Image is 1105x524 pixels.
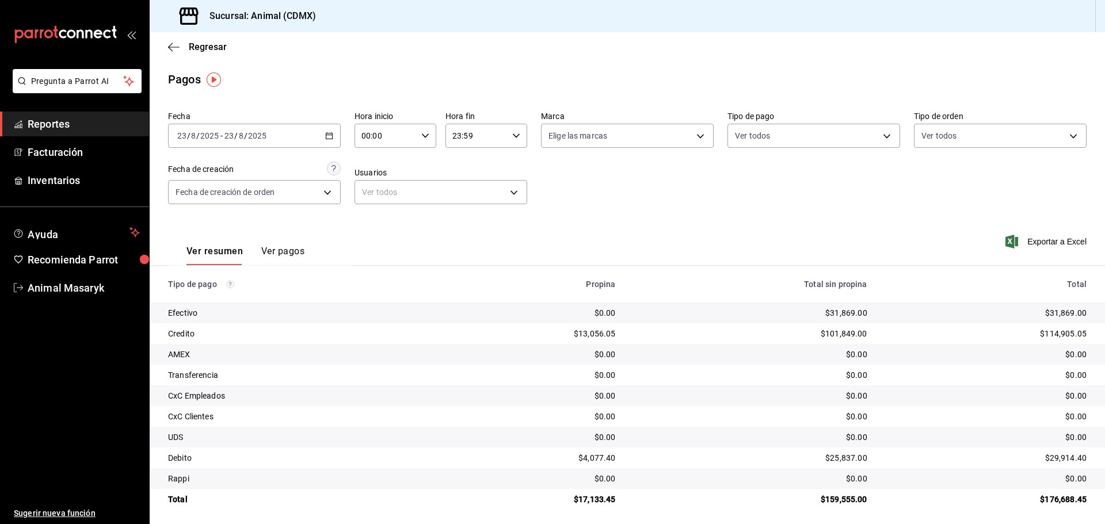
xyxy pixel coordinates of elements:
input: -- [190,131,196,140]
div: Efectivo [168,307,430,319]
div: $0.00 [886,431,1087,443]
div: Total [886,280,1087,289]
label: Marca [541,112,714,120]
span: / [187,131,190,140]
div: $0.00 [634,390,867,401]
label: Fecha [168,112,341,120]
div: $4,077.40 [448,452,616,464]
div: $176,688.45 [886,494,1087,505]
div: $159,555.00 [634,494,867,505]
div: $25,837.00 [634,452,867,464]
div: $0.00 [634,369,867,381]
div: Rappi [168,473,430,484]
label: Hora inicio [355,112,436,120]
div: $0.00 [886,369,1087,381]
span: Elige las marcas [548,130,607,141]
div: $0.00 [448,473,616,484]
div: $0.00 [886,473,1087,484]
div: $0.00 [634,411,867,422]
span: Regresar [189,41,227,52]
img: Tooltip marker [207,72,221,87]
input: -- [238,131,244,140]
div: Debito [168,452,430,464]
span: Facturación [28,144,140,160]
div: AMEX [168,349,430,360]
label: Tipo de orden [914,112,1087,120]
input: ---- [247,131,267,140]
div: $0.00 [886,390,1087,401]
div: $0.00 [886,411,1087,422]
h3: Sucursal: Animal (CDMX) [200,9,316,23]
div: $0.00 [448,369,616,381]
div: $101,849.00 [634,328,867,339]
input: -- [224,131,234,140]
span: - [220,131,223,140]
div: $0.00 [634,349,867,360]
div: Pagos [168,71,201,88]
div: $0.00 [448,390,616,401]
div: $0.00 [448,349,616,360]
label: Hora fin [445,112,527,120]
div: CxC Empleados [168,390,430,401]
button: open_drawer_menu [127,30,136,39]
div: Ver todos [355,180,527,204]
div: $0.00 [448,431,616,443]
button: Exportar a Excel [1008,235,1087,248]
button: Pregunta a Parrot AI [13,69,142,93]
span: Recomienda Parrot [28,252,140,267]
button: Ver resumen [186,246,243,265]
div: $13,056.05 [448,328,616,339]
div: $0.00 [448,307,616,319]
button: Ver pagos [261,246,304,265]
div: $31,869.00 [634,307,867,319]
button: Regresar [168,41,227,52]
a: Pregunta a Parrot AI [8,83,142,95]
div: Credito [168,328,430,339]
svg: Los pagos realizados con Pay y otras terminales son montos brutos. [226,280,234,288]
div: $29,914.40 [886,452,1087,464]
div: Transferencia [168,369,430,381]
div: $0.00 [634,473,867,484]
div: $0.00 [634,431,867,443]
div: $0.00 [448,411,616,422]
input: -- [177,131,187,140]
div: $0.00 [886,349,1087,360]
div: Tipo de pago [168,280,430,289]
span: / [196,131,200,140]
span: Inventarios [28,173,140,188]
div: navigation tabs [186,246,304,265]
label: Tipo de pago [727,112,900,120]
input: ---- [200,131,219,140]
div: CxC Clientes [168,411,430,422]
div: UDS [168,431,430,443]
label: Usuarios [355,169,527,177]
span: Sugerir nueva función [14,507,140,519]
span: / [234,131,238,140]
div: $114,905.05 [886,328,1087,339]
div: Total sin propina [634,280,867,289]
div: Propina [448,280,616,289]
span: Ver todos [921,130,957,141]
span: Ayuda [28,225,125,239]
span: Reportes [28,116,140,132]
span: / [244,131,247,140]
div: Total [168,494,430,505]
span: Animal Masaryk [28,280,140,296]
span: Pregunta a Parrot AI [31,75,124,87]
div: Fecha de creación [168,163,234,175]
span: Ver todos [735,130,770,141]
div: $31,869.00 [886,307,1087,319]
span: Fecha de creación de orden [176,186,275,198]
div: $17,133.45 [448,494,616,505]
